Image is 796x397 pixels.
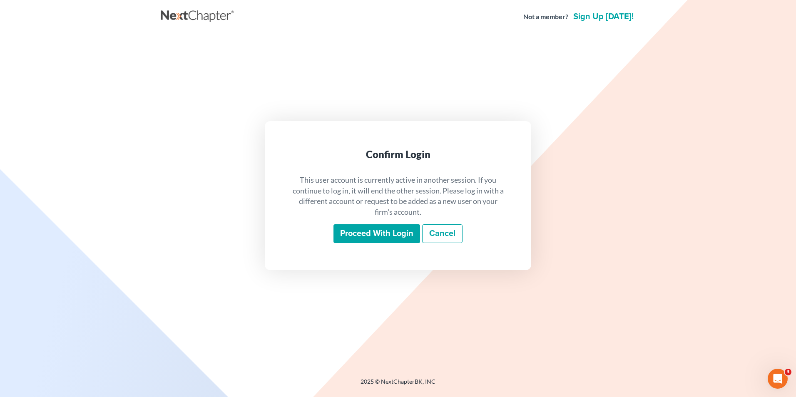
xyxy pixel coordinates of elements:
iframe: Intercom live chat [768,369,788,389]
div: 2025 © NextChapterBK, INC [161,377,635,392]
p: This user account is currently active in another session. If you continue to log in, it will end ... [291,175,505,218]
a: Sign up [DATE]! [572,12,635,21]
input: Proceed with login [333,224,420,243]
a: Cancel [422,224,463,243]
strong: Not a member? [523,12,568,22]
span: 3 [785,369,791,375]
div: Confirm Login [291,148,505,161]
